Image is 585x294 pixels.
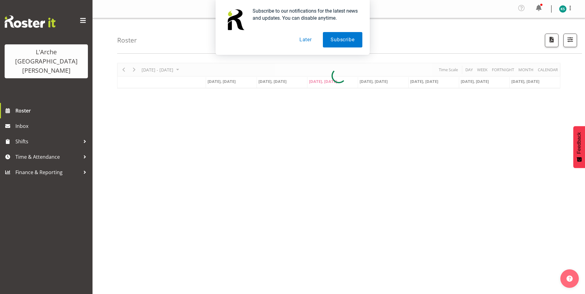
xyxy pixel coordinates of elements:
[15,137,80,146] span: Shifts
[292,32,319,47] button: Later
[573,126,585,168] button: Feedback - Show survey
[15,168,80,177] span: Finance & Reporting
[15,106,89,115] span: Roster
[566,276,573,282] img: help-xxl-2.png
[323,32,362,47] button: Subscribe
[15,152,80,161] span: Time & Attendance
[576,132,582,154] span: Feedback
[248,7,362,22] div: Subscribe to our notifications for the latest news and updates. You can disable anytime.
[223,7,248,32] img: notification icon
[11,47,82,75] div: L'Arche [GEOGRAPHIC_DATA][PERSON_NAME]
[15,121,89,131] span: Inbox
